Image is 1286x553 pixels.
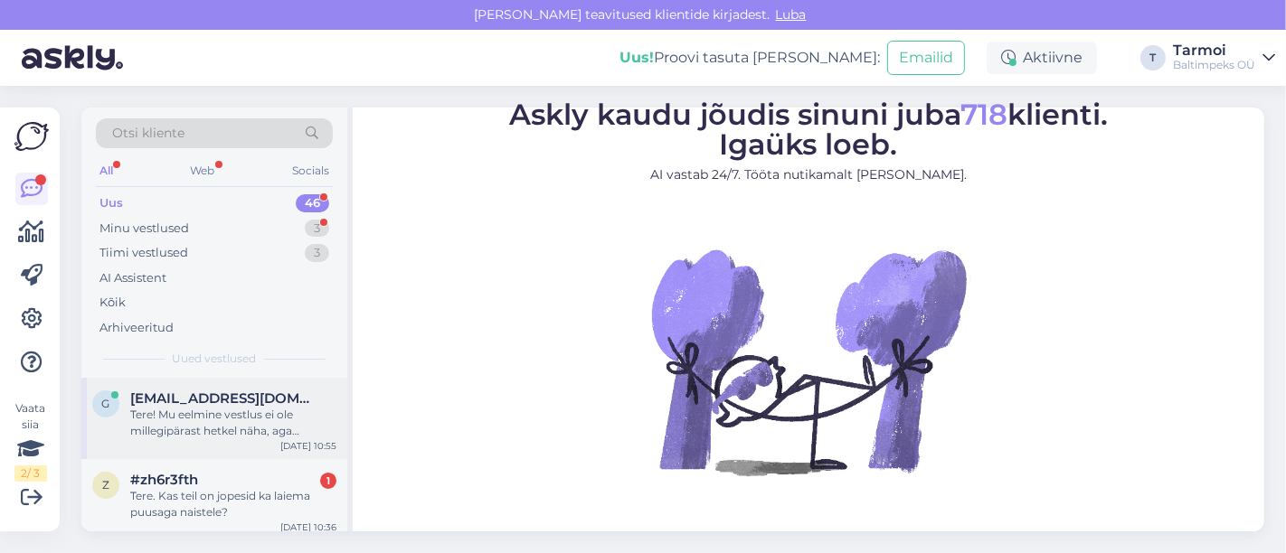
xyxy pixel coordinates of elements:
span: Luba [771,6,812,23]
div: 46 [296,194,329,212]
span: Otsi kliente [112,124,184,143]
span: 718 [960,97,1007,132]
div: 3 [305,220,329,238]
div: AI Assistent [99,269,166,287]
div: Minu vestlused [99,220,189,238]
span: #zh6r3fth [130,472,198,488]
div: [DATE] 10:55 [280,439,336,453]
a: TarmoiBaltimpeks OÜ [1173,43,1275,72]
button: Emailid [887,41,965,75]
div: Tarmoi [1173,43,1255,58]
span: Uued vestlused [173,351,257,367]
div: 3 [305,244,329,262]
span: Askly kaudu jõudis sinuni juba klienti. Igaüks loeb. [509,97,1108,162]
div: Arhiveeritud [99,319,174,337]
div: T [1140,45,1166,70]
div: Web [187,159,219,183]
div: Socials [288,159,333,183]
div: Tiimi vestlused [99,244,188,262]
span: z [102,478,109,492]
div: Kõik [99,294,126,312]
p: AI vastab 24/7. Tööta nutikamalt [PERSON_NAME]. [509,165,1108,184]
img: Askly Logo [14,122,49,151]
span: gerlipoder300@gmail.com [130,390,318,407]
div: Aktiivne [987,42,1097,74]
div: Uus [99,194,123,212]
div: Vaata siia [14,400,47,482]
img: No Chat active [646,199,971,524]
div: Tere! Mu eelmine vestlus ei ole millegipärast hetkel näha, aga soovisin küsida, et kas [PERSON_NA... [130,407,336,439]
div: Baltimpeks OÜ [1173,58,1255,72]
div: Tere. Kas teil on jopesid ka laiema puusaga naistele? [130,488,336,520]
b: Uus! [619,49,654,66]
span: g [102,397,110,410]
div: 2 / 3 [14,465,47,482]
div: 1 [320,473,336,489]
div: Proovi tasuta [PERSON_NAME]: [619,47,880,69]
div: [DATE] 10:36 [280,520,336,534]
div: All [96,159,117,183]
